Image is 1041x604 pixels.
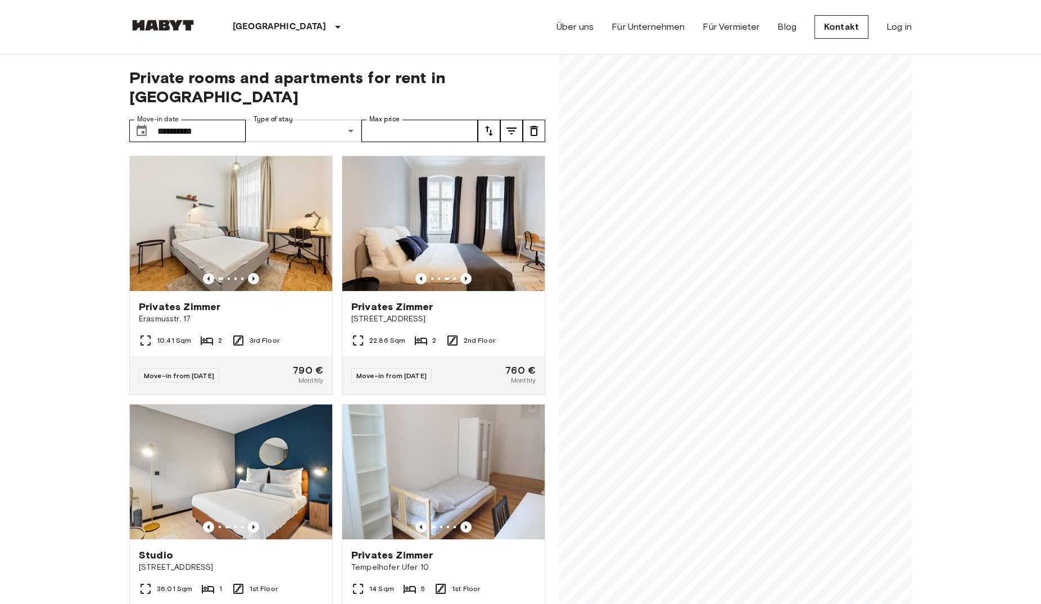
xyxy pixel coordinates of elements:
label: Move-in date [137,115,179,124]
span: Move-in from [DATE] [356,371,427,380]
a: Marketing picture of unit DE-01-015-001-01HPrevious imagePrevious imagePrivates ZimmerErasmusstr.... [129,156,333,395]
a: Log in [886,20,912,34]
span: Privates Zimmer [139,300,220,314]
span: Private rooms and apartments for rent in [GEOGRAPHIC_DATA] [129,68,545,106]
span: 2 [432,335,436,346]
span: 2 [218,335,222,346]
span: 14 Sqm [369,584,394,594]
span: 5 [421,584,425,594]
label: Max price [369,115,400,124]
button: Previous image [460,273,472,284]
a: Kontakt [814,15,868,39]
button: Previous image [460,521,472,533]
span: 760 € [505,365,536,375]
span: Move-in from [DATE] [144,371,214,380]
span: 790 € [293,365,323,375]
span: Monthly [511,375,536,385]
button: Previous image [248,521,259,533]
a: Previous imagePrevious imagePrivates Zimmer[STREET_ADDRESS]22.86 Sqm22nd FloorMove-in from [DATE]... [342,156,545,395]
span: 10.41 Sqm [157,335,191,346]
span: Tempelhofer Ufer 10 [351,562,536,573]
img: Habyt [129,20,197,31]
button: Previous image [415,521,427,533]
button: tune [478,120,500,142]
span: [STREET_ADDRESS] [139,562,323,573]
img: Marketing picture of unit DE-01-015-001-01H [130,156,332,291]
button: tune [523,120,545,142]
span: 1 [219,584,222,594]
img: Marketing picture of unit DE-01-266-01H [342,156,545,291]
button: Choose date, selected date is 1 Mar 2026 [130,120,153,142]
button: Previous image [248,273,259,284]
a: Blog [777,20,796,34]
span: Erasmusstr. 17 [139,314,323,325]
span: Privates Zimmer [351,548,433,562]
span: 1st Floor [250,584,278,594]
label: Type of stay [254,115,293,124]
button: Previous image [203,273,214,284]
span: Monthly [298,375,323,385]
button: Previous image [203,521,214,533]
button: tune [500,120,523,142]
span: Studio [139,548,173,562]
span: Privates Zimmer [351,300,433,314]
p: [GEOGRAPHIC_DATA] [233,20,327,34]
img: Marketing picture of unit DE-01-483-104-01 [130,405,332,539]
a: Über uns [556,20,594,34]
span: 1st Floor [452,584,480,594]
span: 22.86 Sqm [369,335,405,346]
span: 3rd Floor [250,335,279,346]
a: Für Unternehmen [612,20,685,34]
a: Für Vermieter [703,20,759,34]
span: 2nd Floor [464,335,495,346]
span: 36.01 Sqm [157,584,192,594]
img: Marketing picture of unit DE-01-099-05M [342,405,545,539]
button: Previous image [415,273,427,284]
span: [STREET_ADDRESS] [351,314,536,325]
